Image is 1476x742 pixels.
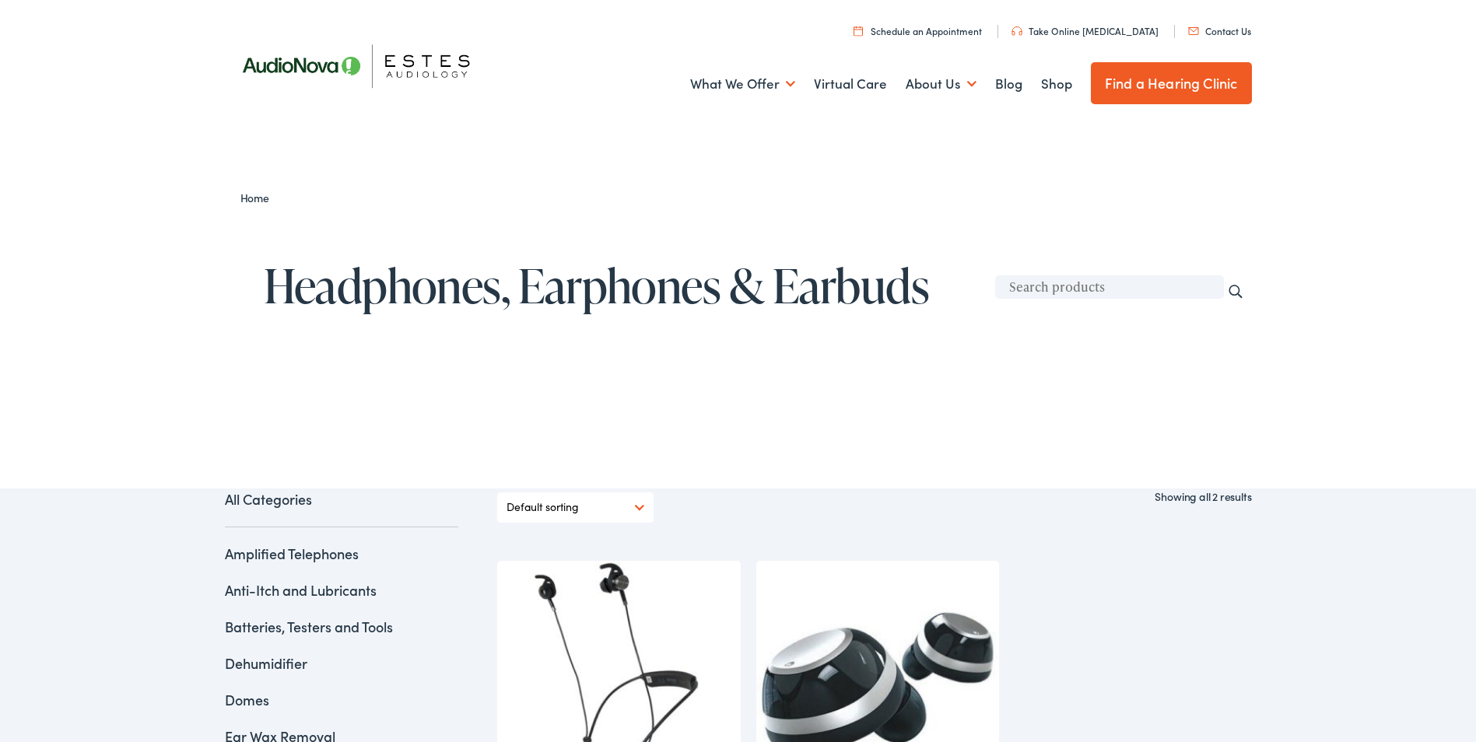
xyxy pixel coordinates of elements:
[225,488,458,527] a: All Categories
[225,544,359,563] a: Amplified Telephones
[225,690,269,709] a: Domes
[906,55,976,113] a: About Us
[225,617,393,636] a: Batteries, Testers and Tools
[1227,283,1244,300] input: Search
[995,55,1022,113] a: Blog
[854,26,863,36] img: utility icon
[264,260,1252,311] h1: Headphones, Earphones & Earbuds
[1041,55,1072,113] a: Shop
[814,55,887,113] a: Virtual Care
[1188,27,1199,35] img: utility icon
[240,190,277,205] a: Home
[225,580,377,600] a: Anti-Itch and Lubricants
[995,275,1224,299] input: Search products
[690,55,795,113] a: What We Offer
[1155,488,1251,505] p: Showing all 2 results
[1188,24,1251,37] a: Contact Us
[1011,26,1022,36] img: utility icon
[1091,62,1252,104] a: Find a Hearing Clinic
[507,492,644,523] select: Shop order
[1011,24,1159,37] a: Take Online [MEDICAL_DATA]
[854,24,982,37] a: Schedule an Appointment
[225,653,307,673] a: Dehumidifier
